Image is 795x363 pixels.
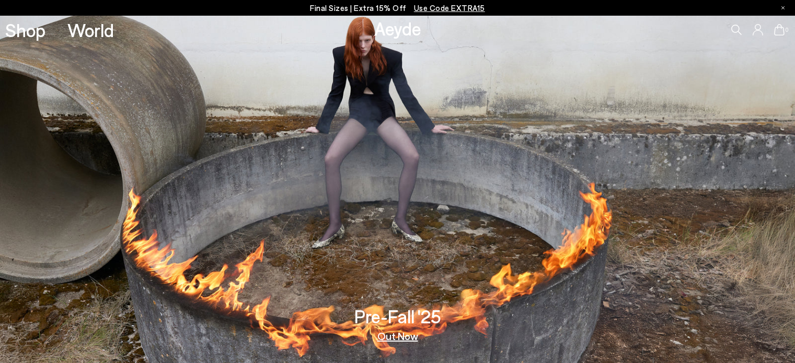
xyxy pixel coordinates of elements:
[774,24,785,36] a: 0
[785,27,790,33] span: 0
[310,2,485,15] p: Final Sizes | Extra 15% Off
[377,331,418,341] a: Out Now
[374,17,421,39] a: Aeyde
[414,3,485,13] span: Navigate to /collections/ss25-final-sizes
[354,307,441,325] h3: Pre-Fall '25
[67,21,114,39] a: World
[5,21,45,39] a: Shop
